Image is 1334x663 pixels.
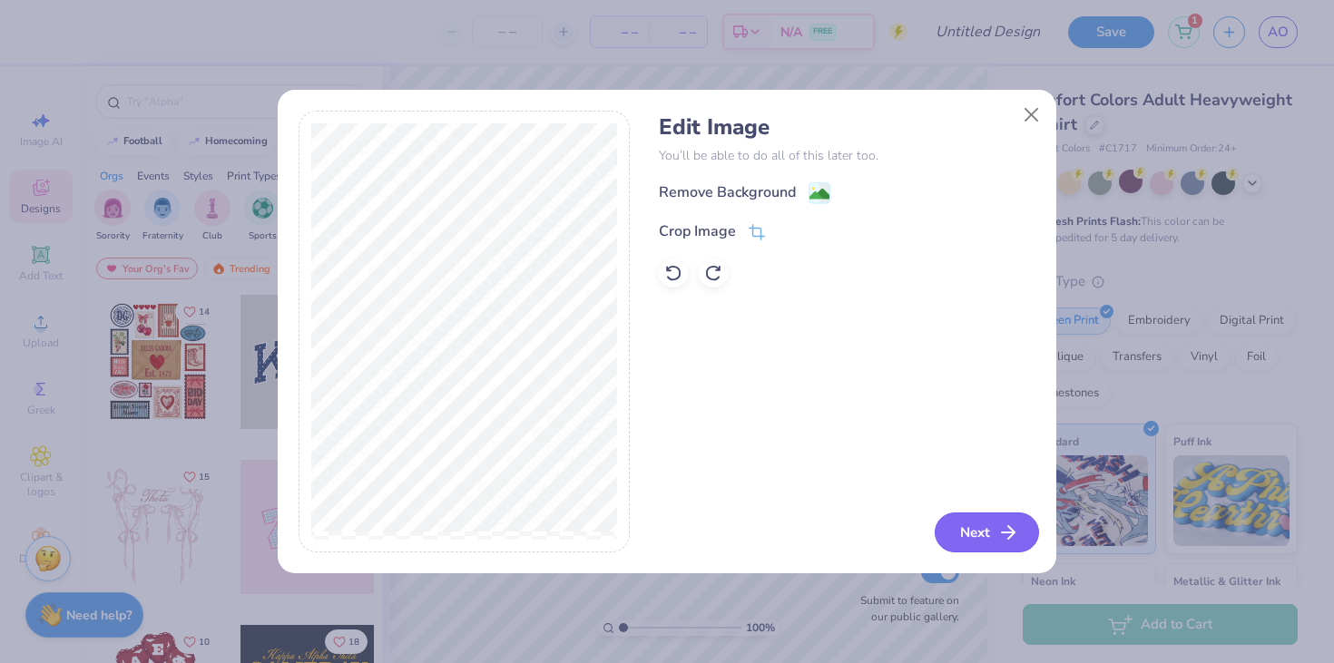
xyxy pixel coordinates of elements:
div: Remove Background [659,181,796,203]
button: Close [1015,98,1049,132]
p: You’ll be able to do all of this later too. [659,146,1035,165]
div: Crop Image [659,220,736,242]
button: Next [935,512,1039,552]
h4: Edit Image [659,114,1035,141]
